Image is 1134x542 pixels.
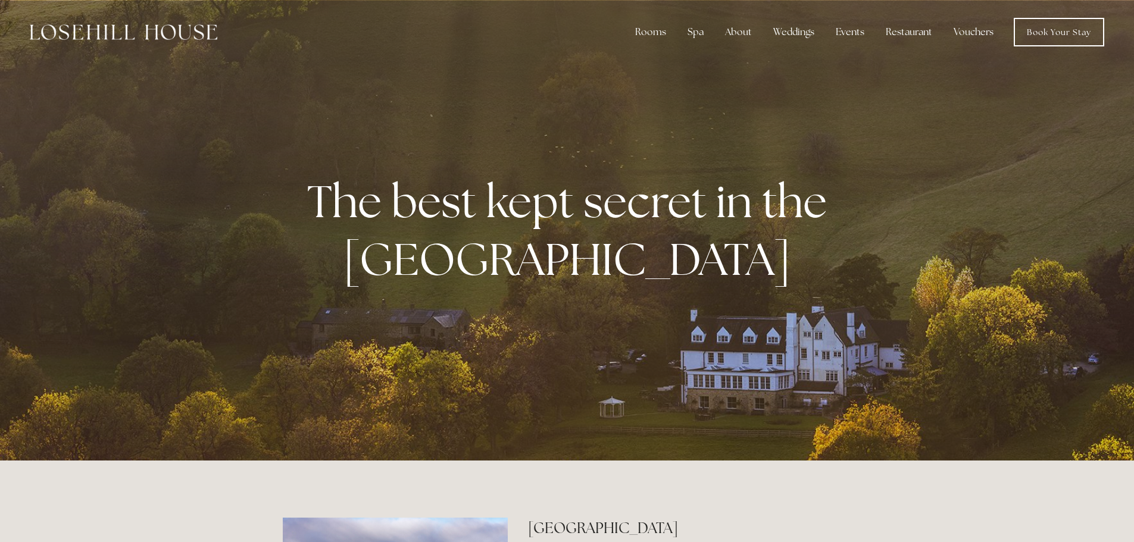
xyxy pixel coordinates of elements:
[716,20,761,44] div: About
[307,172,836,289] strong: The best kept secret in the [GEOGRAPHIC_DATA]
[876,20,942,44] div: Restaurant
[764,20,824,44] div: Weddings
[1014,18,1104,46] a: Book Your Stay
[626,20,676,44] div: Rooms
[826,20,874,44] div: Events
[528,518,851,538] h2: [GEOGRAPHIC_DATA]
[944,20,1003,44] a: Vouchers
[678,20,713,44] div: Spa
[30,24,217,40] img: Losehill House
